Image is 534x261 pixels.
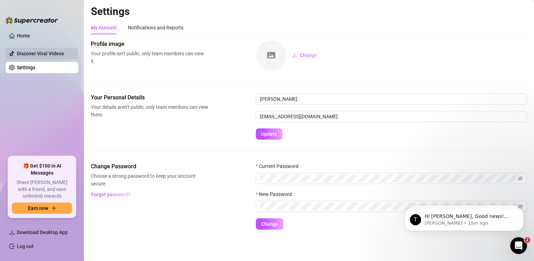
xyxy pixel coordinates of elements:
[394,193,534,242] iframe: Intercom notifications message
[518,176,523,181] span: eye-invisible
[91,93,208,102] span: Your Personal Details
[6,17,58,24] img: logo-BBDzfeDw.svg
[292,53,297,58] span: upload
[91,103,208,119] span: Your details aren’t public, only team members can view them.
[12,163,72,176] span: 🎁 Get $100 in AI Messages
[17,33,30,38] a: Home
[17,244,34,249] a: Log out
[91,192,131,197] span: Forgot password?
[9,230,15,235] span: download
[17,51,64,56] a: Discover Viral Videos
[91,189,131,200] button: Forgot password?
[91,162,208,171] span: Change Password
[256,40,286,70] img: square-placeholder.png
[287,50,323,61] button: Change
[261,221,278,227] span: Change
[510,237,527,254] iframe: Intercom live chat
[260,203,517,210] input: New Password
[256,190,296,198] label: New Password
[91,24,117,31] div: My Account
[128,24,183,31] div: Notifications and Reports
[261,131,277,137] span: Update
[12,179,72,200] span: Share [PERSON_NAME] with a friend, and earn unlimited rewards
[256,128,282,140] button: Update
[300,52,317,58] span: Change
[91,5,527,18] h2: Settings
[256,162,303,170] label: Current Password
[28,205,48,211] span: Earn now
[17,230,68,235] span: Download Desktop App
[51,206,56,211] span: arrow-right
[91,50,208,65] span: Your profile isn’t public, only team members can view it.
[91,172,208,188] span: Choose a strong password to keep your account secure.
[12,203,72,214] button: Earn nowarrow-right
[525,237,530,243] span: 2
[256,93,527,105] input: Enter name
[17,65,35,70] a: Settings
[260,175,517,182] input: Current Password
[91,40,208,48] span: Profile image
[256,111,527,122] input: Enter new email
[256,218,283,230] button: Change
